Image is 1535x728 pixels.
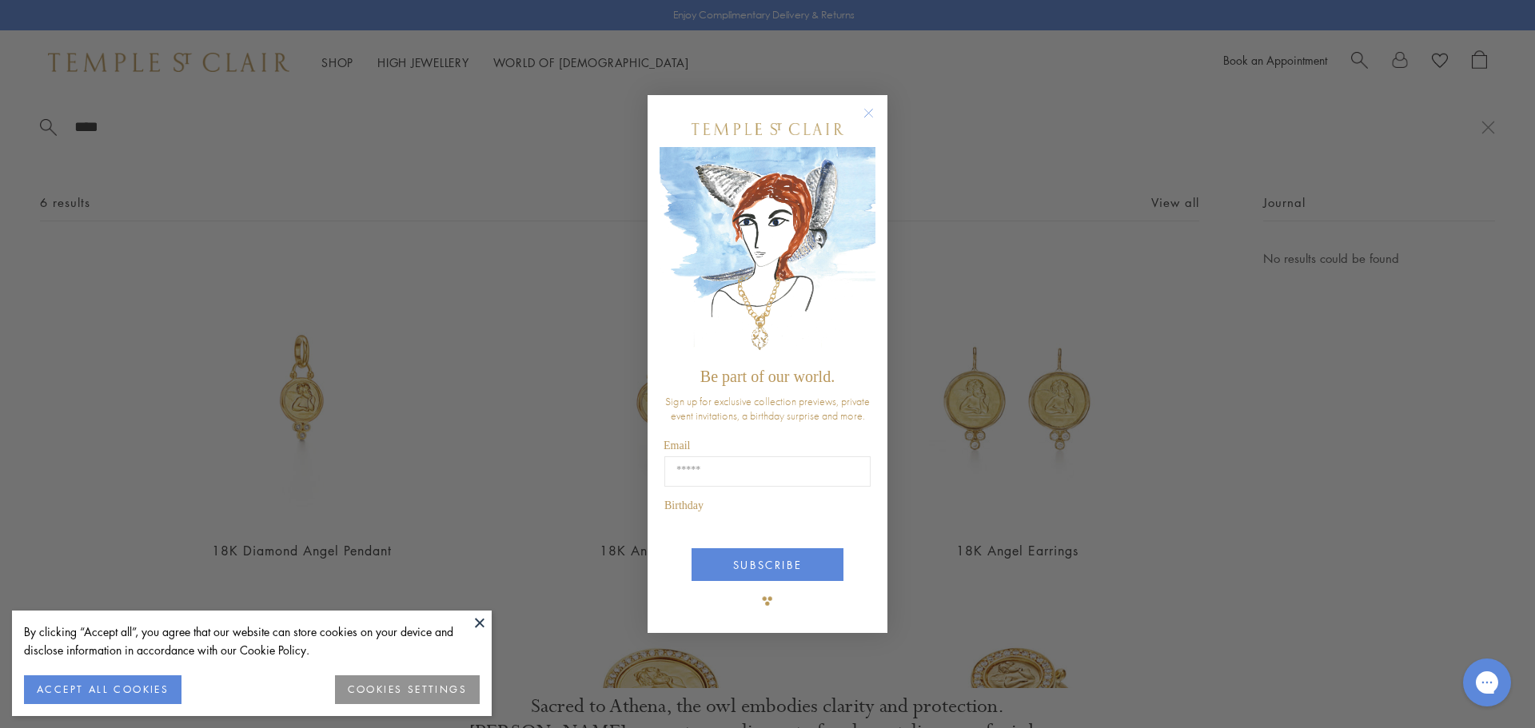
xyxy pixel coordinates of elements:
[660,147,875,360] img: c4a9eb12-d91a-4d4a-8ee0-386386f4f338.jpeg
[24,675,181,704] button: ACCEPT ALL COOKIES
[664,499,704,511] span: Birthday
[665,394,870,423] span: Sign up for exclusive collection previews, private event invitations, a birthday surprise and more.
[24,623,480,659] div: By clicking “Accept all”, you agree that our website can store cookies on your device and disclos...
[700,368,835,385] span: Be part of our world.
[752,585,783,617] img: TSC
[692,123,843,135] img: Temple St. Clair
[867,111,887,131] button: Close dialog
[692,548,843,581] button: SUBSCRIBE
[335,675,480,704] button: COOKIES SETTINGS
[1455,653,1519,712] iframe: Gorgias live chat messenger
[664,440,690,452] span: Email
[664,456,871,487] input: Email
